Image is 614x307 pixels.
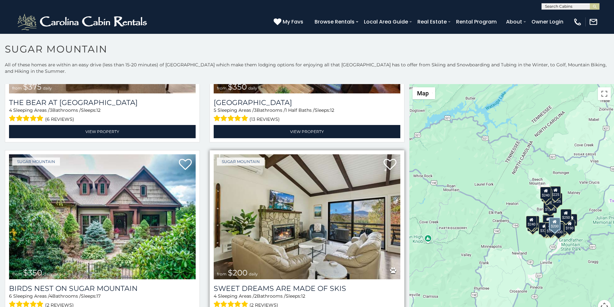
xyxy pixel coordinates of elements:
[214,293,217,299] span: 4
[9,125,196,138] a: View Property
[549,217,560,230] div: $200
[301,293,305,299] span: 12
[248,86,257,91] span: daily
[417,90,429,97] span: Map
[598,87,611,100] button: Toggle fullscreen view
[384,158,396,172] a: Add to favorites
[12,272,22,276] span: from
[254,107,257,113] span: 3
[330,107,334,113] span: 12
[543,201,557,213] div: $1,095
[9,98,196,107] h3: The Bear At Sugar Mountain
[249,115,280,123] span: (13 reviews)
[560,209,571,221] div: $250
[214,154,400,279] a: Sweet Dreams Are Made Of Skis from $200 daily
[539,222,550,235] div: $375
[545,223,556,235] div: $350
[564,220,575,232] div: $190
[44,272,53,276] span: daily
[528,16,567,27] a: Owner Login
[249,272,258,276] span: daily
[179,158,192,172] a: Add to favorites
[566,214,577,226] div: $155
[96,293,101,299] span: 17
[9,98,196,107] a: The Bear At [GEOGRAPHIC_DATA]
[43,86,52,91] span: daily
[361,16,411,27] a: Local Area Guide
[573,17,582,26] img: phone-regular-white.png
[12,86,22,91] span: from
[541,187,551,199] div: $240
[45,115,74,123] span: (6 reviews)
[217,86,227,91] span: from
[49,293,52,299] span: 4
[214,154,400,279] img: Sweet Dreams Are Made Of Skis
[414,16,450,27] a: Real Estate
[556,222,567,234] div: $195
[543,215,554,227] div: $300
[217,158,265,166] a: Sugar Mountain
[23,82,42,91] span: $375
[542,215,553,227] div: $190
[283,18,303,26] span: My Favs
[9,293,12,299] span: 6
[551,193,562,205] div: $125
[9,154,196,279] img: Birds Nest On Sugar Mountain
[16,12,150,32] img: White-1-2.png
[503,16,525,27] a: About
[214,284,400,293] a: Sweet Dreams Are Made Of Skis
[9,154,196,279] a: Birds Nest On Sugar Mountain from $350 daily
[274,18,305,26] a: My Favs
[214,107,216,113] span: 5
[96,107,101,113] span: 12
[214,98,400,107] h3: Grouse Moor Lodge
[50,107,52,113] span: 3
[214,125,400,138] a: View Property
[254,293,257,299] span: 2
[23,268,42,277] span: $350
[9,107,12,113] span: 4
[214,98,400,107] a: [GEOGRAPHIC_DATA]
[9,107,196,123] div: Sleeping Areas / Bathrooms / Sleeps:
[228,82,247,91] span: $350
[311,16,358,27] a: Browse Rentals
[9,284,196,293] a: Birds Nest On Sugar Mountain
[217,272,227,276] span: from
[550,186,561,198] div: $225
[589,17,598,26] img: mail-regular-white.png
[526,216,537,228] div: $240
[453,16,500,27] a: Rental Program
[285,107,315,113] span: 1 Half Baths /
[228,268,248,277] span: $200
[214,107,400,123] div: Sleeping Areas / Bathrooms / Sleeps:
[413,87,435,99] button: Change map style
[12,158,60,166] a: Sugar Mountain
